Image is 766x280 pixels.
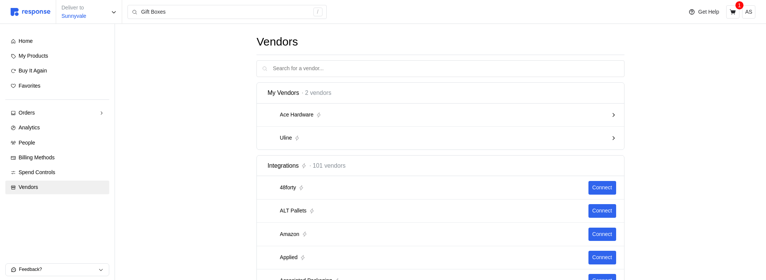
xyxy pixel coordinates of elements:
[256,35,624,49] h1: Vendors
[5,64,109,78] a: Buy It Again
[141,5,309,19] input: Search for a product name or SKU
[280,184,296,192] p: 48forty
[588,181,616,195] button: Connect
[592,230,612,239] p: Connect
[5,166,109,179] a: Spend Controls
[280,111,314,119] p: Ace Hardware
[588,228,616,241] button: Connect
[745,8,752,16] p: AS
[592,207,612,215] p: Connect
[280,230,299,239] p: Amazon
[19,154,55,160] span: Billing Methods
[19,140,35,146] span: People
[5,151,109,165] a: Billing Methods
[19,38,33,44] span: Home
[61,12,86,20] p: Sunnyvale
[19,184,38,190] span: Vendors
[273,61,619,77] input: Search for a vendor...
[19,68,47,74] span: Buy It Again
[5,35,109,48] a: Home
[19,124,40,131] span: Analytics
[19,266,98,273] p: Feedback?
[588,251,616,264] button: Connect
[5,121,109,135] a: Analytics
[592,184,612,192] p: Connect
[738,1,741,9] p: 1
[313,8,322,17] div: /
[742,5,755,19] button: AS
[698,8,719,16] p: Get Help
[280,207,307,215] p: ALT Pallets
[11,8,50,16] img: svg%3e
[280,253,298,262] p: Applied
[19,169,55,175] span: Spend Controls
[19,53,48,59] span: My Products
[5,49,109,63] a: My Products
[592,253,612,262] p: Connect
[5,106,109,120] a: Orders
[267,161,299,170] span: Integrations
[5,136,109,150] a: People
[6,264,109,276] button: Feedback?
[302,88,331,98] span: · 2 vendors
[19,83,41,89] span: Favorites
[5,181,109,194] a: Vendors
[19,109,96,117] div: Orders
[280,134,292,142] p: Uline
[588,204,616,218] button: Connect
[309,161,345,170] span: · 101 vendors
[684,5,724,19] button: Get Help
[267,88,299,98] span: My Vendors
[5,79,109,93] a: Favorites
[61,4,86,12] p: Deliver to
